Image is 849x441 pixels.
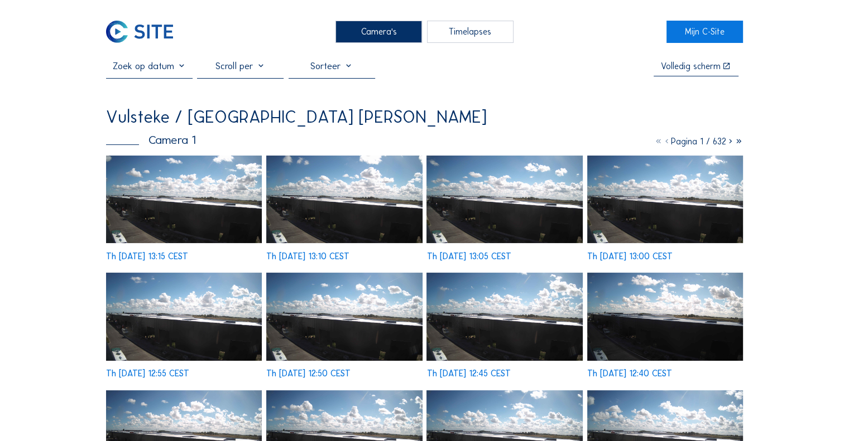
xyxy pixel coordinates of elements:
[266,156,422,243] img: image_52706123
[106,252,188,260] div: Th [DATE] 13:15 CEST
[426,252,511,260] div: Th [DATE] 13:05 CEST
[661,62,721,70] div: Volledig scherm
[266,273,422,360] img: image_52705586
[106,156,262,243] img: image_52706260
[427,21,514,43] div: Timelapses
[266,252,349,260] div: Th [DATE] 13:10 CEST
[587,156,743,243] img: image_52705840
[106,134,196,146] div: Camera 1
[426,369,510,377] div: Th [DATE] 12:45 CEST
[587,369,672,377] div: Th [DATE] 12:40 CEST
[106,369,189,377] div: Th [DATE] 12:55 CEST
[666,21,743,43] a: Mijn C-Site
[426,273,582,360] img: image_52705428
[426,156,582,243] img: image_52705981
[335,21,422,43] div: Camera's
[106,21,172,43] img: C-SITE Logo
[106,273,262,360] img: image_52705701
[106,60,193,72] input: Zoek op datum 󰅀
[587,252,673,260] div: Th [DATE] 13:00 CEST
[106,109,487,126] div: Vulsteke / [GEOGRAPHIC_DATA] [PERSON_NAME]
[671,136,726,147] span: Pagina 1 / 632
[266,369,351,377] div: Th [DATE] 12:50 CEST
[587,273,743,360] img: image_52705296
[106,21,183,43] a: C-SITE Logo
